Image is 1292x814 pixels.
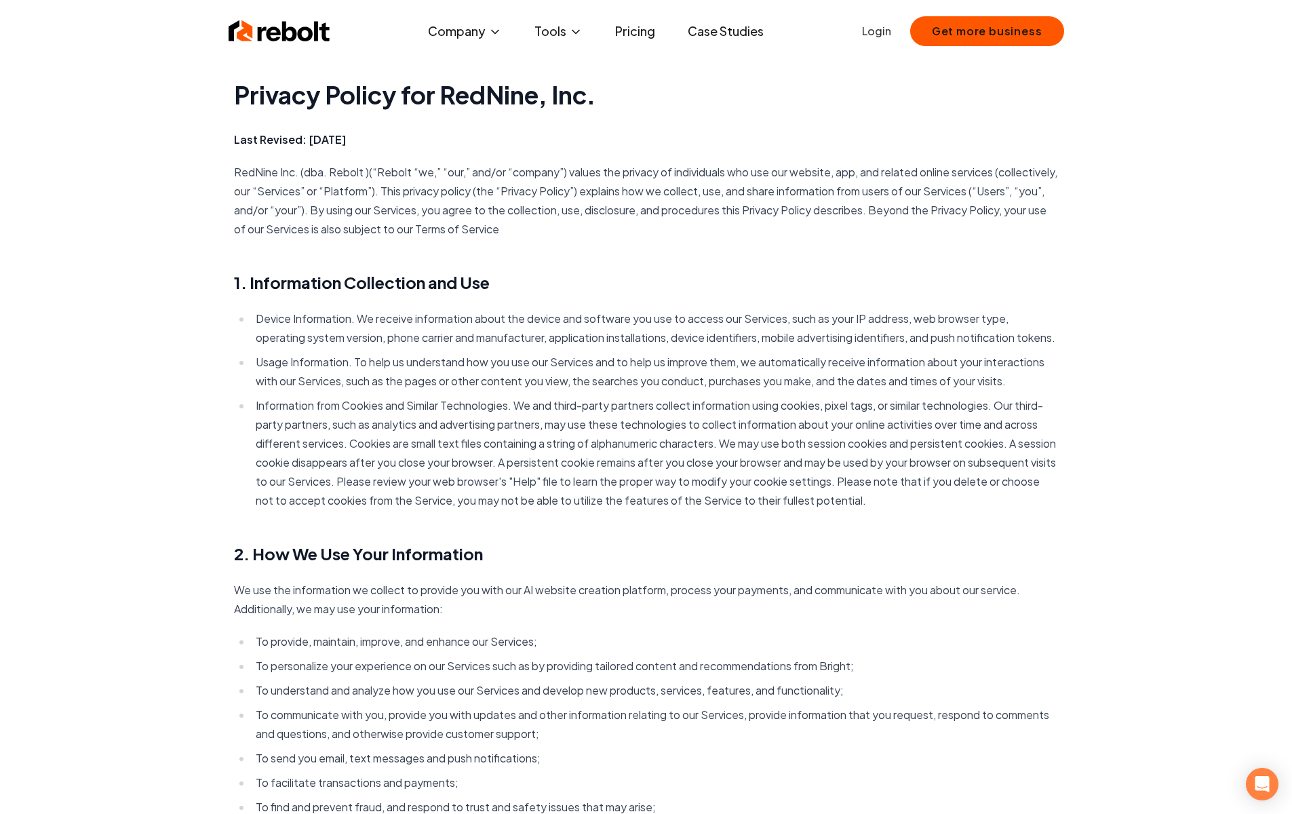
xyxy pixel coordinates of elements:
[234,163,1059,239] p: RedNine Inc. (dba. Rebolt )(“Rebolt “we,” “our,” and/or “company”) values the privacy of individu...
[252,681,1059,700] li: To understand and analyze how you use our Services and develop new products, services, features, ...
[234,81,1059,109] h1: Privacy Policy for RedNine, Inc.
[1246,768,1278,800] div: Open Intercom Messenger
[524,18,593,45] button: Tools
[417,18,513,45] button: Company
[252,773,1059,792] li: To facilitate transactions and payments;
[252,353,1059,391] li: Usage Information. To help us understand how you use our Services and to help us improve them, we...
[910,16,1064,46] button: Get more business
[604,18,666,45] a: Pricing
[252,705,1059,743] li: To communicate with you, provide you with updates and other information relating to our Services,...
[252,632,1059,651] li: To provide, maintain, improve, and enhance our Services;
[234,271,1059,293] h2: 1. Information Collection and Use
[862,23,891,39] a: Login
[234,581,1059,619] p: We use the information we collect to provide you with our AI website creation platform, process y...
[252,749,1059,768] li: To send you email, text messages and push notifications;
[252,309,1059,347] li: Device Information. We receive information about the device and software you use to access our Se...
[234,132,346,147] strong: Last Revised: [DATE]
[252,396,1059,510] li: Information from Cookies and Similar Technologies. We and third-party partners collect informatio...
[677,18,775,45] a: Case Studies
[252,657,1059,676] li: To personalize your experience on our Services such as by providing tailored content and recommen...
[229,18,330,45] img: Rebolt Logo
[234,543,1059,564] h2: 2. How We Use Your Information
